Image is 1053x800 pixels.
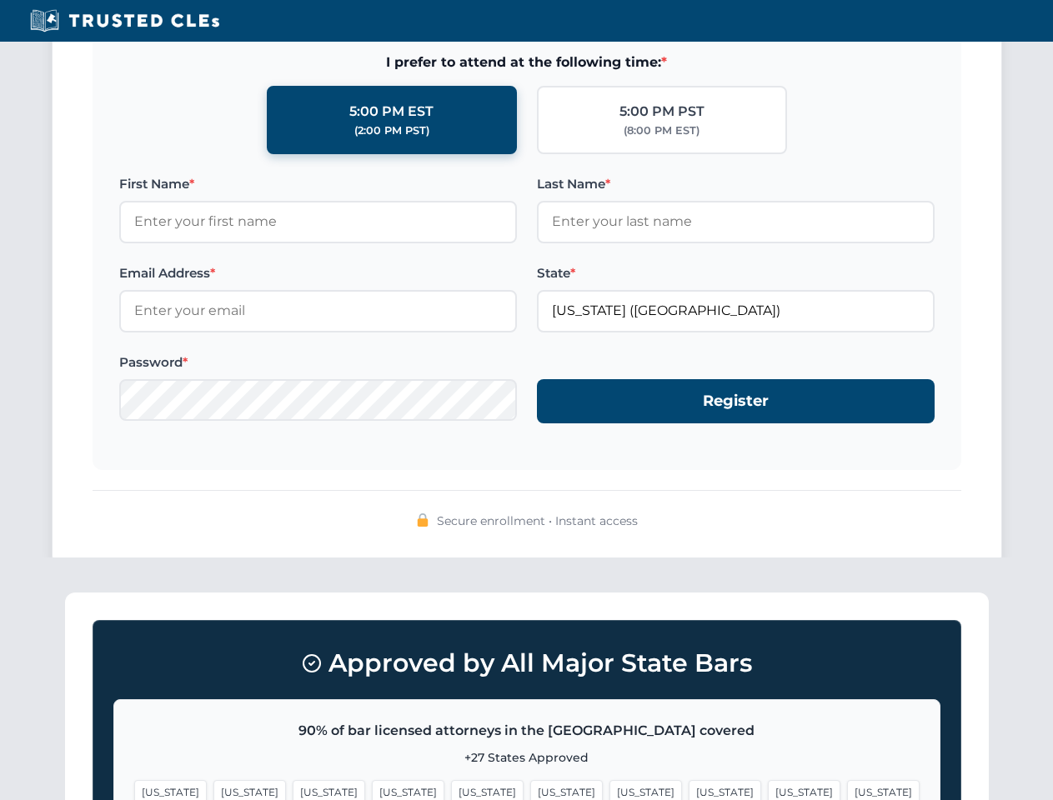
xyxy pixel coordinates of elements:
[134,748,920,767] p: +27 States Approved
[624,122,699,139] div: (8:00 PM EST)
[134,720,920,742] p: 90% of bar licensed attorneys in the [GEOGRAPHIC_DATA] covered
[119,352,517,372] label: Password
[537,263,935,283] label: State
[537,379,935,423] button: Register
[416,513,429,527] img: 🔒
[537,290,935,332] input: Florida (FL)
[537,201,935,242] input: Enter your last name
[349,101,434,122] div: 5:00 PM EST
[119,52,935,73] span: I prefer to attend at the following time:
[113,641,940,686] h3: Approved by All Major State Bars
[437,512,638,530] span: Secure enrollment • Instant access
[119,201,517,242] input: Enter your first name
[25,8,224,33] img: Trusted CLEs
[119,263,517,283] label: Email Address
[119,290,517,332] input: Enter your email
[619,101,705,122] div: 5:00 PM PST
[537,174,935,194] label: Last Name
[354,122,429,139] div: (2:00 PM PST)
[119,174,517,194] label: First Name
